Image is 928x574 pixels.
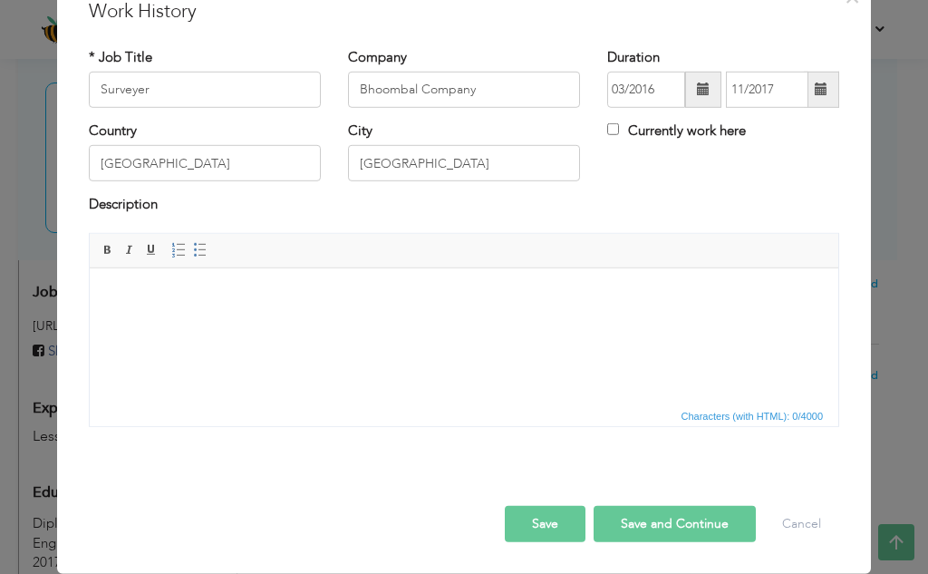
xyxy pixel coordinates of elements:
[764,506,839,542] button: Cancel
[141,240,161,260] a: Underline
[348,47,407,66] label: Company
[607,72,685,108] input: From
[678,408,827,424] span: Characters (with HTML): 0/4000
[607,123,619,135] input: Currently work here
[678,408,829,424] div: Statistics
[505,506,585,542] button: Save
[90,268,838,404] iframe: Rich Text Editor, workEditor
[726,72,808,108] input: Present
[348,122,372,141] label: City
[607,47,660,66] label: Duration
[89,47,152,66] label: * Job Title
[594,506,756,542] button: Save and Continue
[190,240,210,260] a: Insert/Remove Bulleted List
[89,122,137,141] label: Country
[169,240,188,260] a: Insert/Remove Numbered List
[120,240,140,260] a: Italic
[98,240,118,260] a: Bold
[89,195,158,214] label: Description
[607,122,746,141] label: Currently work here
